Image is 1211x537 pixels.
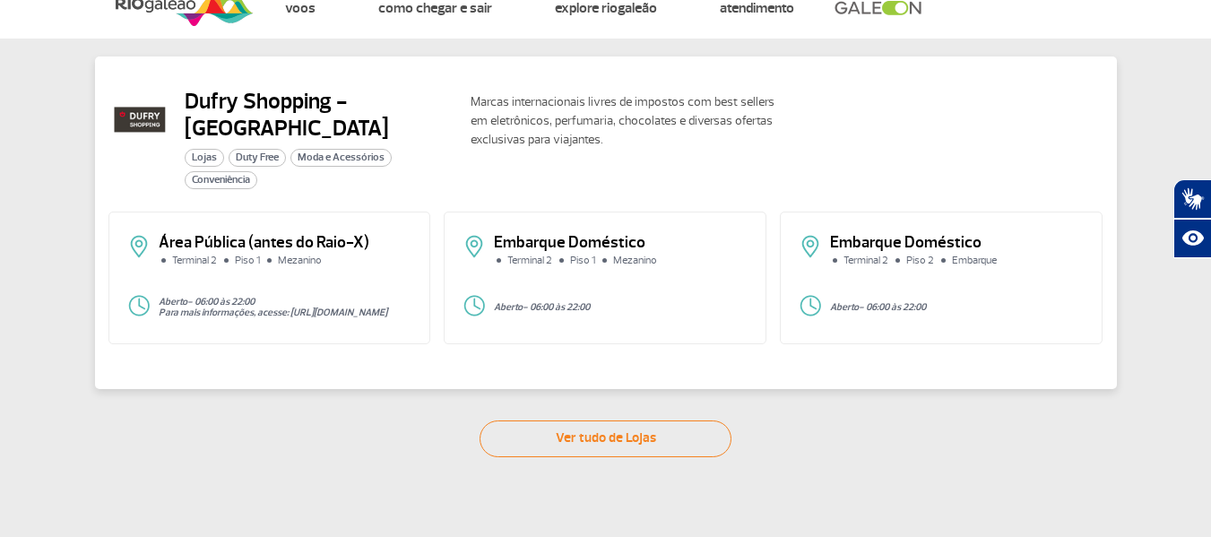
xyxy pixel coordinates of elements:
[939,256,1001,266] li: Embarque
[557,256,600,266] li: Piso 1
[480,420,731,457] a: Ver tudo de Lojas
[830,302,1084,313] p: - 06:00 às 22:00
[159,235,412,251] p: Área Pública (antes do Raio-X)
[1173,179,1211,258] div: Plugin de acessibilidade da Hand Talk.
[159,296,187,307] strong: Aberto
[893,256,939,266] li: Piso 2
[471,92,793,149] p: Marcas internacionais livres de impostos com best sellers em eletrônicos, perfumaria, chocolates ...
[229,149,286,167] span: Duty Free
[185,149,224,167] span: Lojas
[108,88,171,151] img: Dufry_Shopping-logo.png
[159,297,412,307] p: - 06:00 às 22:00
[494,302,748,313] p: - 06:00 às 22:00
[600,256,662,266] li: Mezanino
[1173,179,1211,219] button: Abrir tradutor de língua de sinais.
[830,256,893,266] li: Terminal 2
[494,235,748,251] p: Embarque Doméstico
[290,149,392,167] span: Moda e Acessórios
[494,301,523,313] strong: Aberto
[185,88,456,142] h2: Dufry Shopping - [GEOGRAPHIC_DATA]
[159,307,412,318] p: Para mais informações, acesse: [URL][DOMAIN_NAME]
[830,235,1084,251] p: Embarque Doméstico
[494,256,557,266] li: Terminal 2
[830,301,859,313] strong: Aberto
[185,171,257,189] span: Conveniência
[1173,219,1211,258] button: Abrir recursos assistivos.
[264,256,326,266] li: Mezanino
[221,256,264,266] li: Piso 1
[159,256,221,266] li: Terminal 2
